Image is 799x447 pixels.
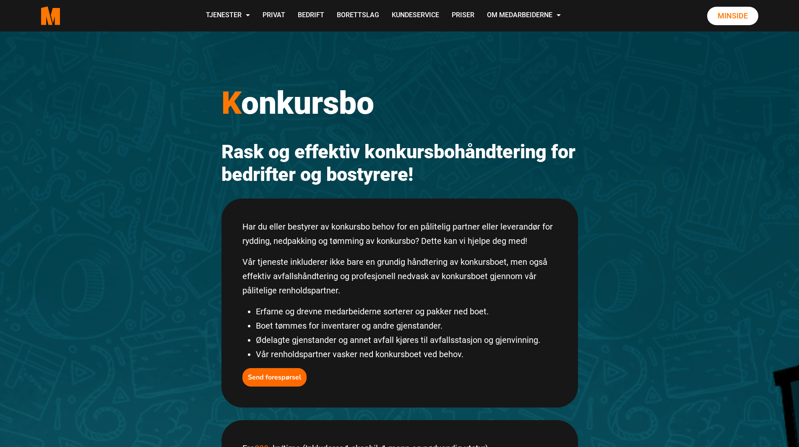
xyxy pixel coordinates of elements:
h2: Rask og effektiv konkursbohåndtering for bedrifter og bostyrere! [221,141,578,186]
p: Har du eller bestyrer av konkursbo behov for en pålitelig partner eller leverandør for rydding, n... [242,220,557,248]
li: Boet tømmes for inventarer og andre gjenstander. [256,319,557,333]
a: Privat [256,1,291,31]
li: Vår renholdspartner vasker ned konkursboet ved behov. [256,347,557,361]
h1: onkursbo [221,84,578,122]
a: Om Medarbeiderne [481,1,567,31]
a: Tjenester [200,1,256,31]
a: Borettslag [331,1,385,31]
li: Ødelagte gjenstander og annet avfall kjøres til avfallsstasjon og gjenvinning. [256,333,557,347]
b: Send forespørsel [248,373,301,382]
a: Kundeservice [385,1,445,31]
p: Vår tjeneste inkluderer ikke bare en grundig håndtering av konkursboet, men også effektiv avfalls... [242,255,557,298]
a: Priser [445,1,481,31]
li: Erfarne og drevne medarbeiderne sorterer og pakker ned boet. [256,304,557,319]
span: K [221,84,241,121]
a: Minside [707,7,758,25]
a: Bedrift [291,1,331,31]
button: Send forespørsel [242,368,307,387]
